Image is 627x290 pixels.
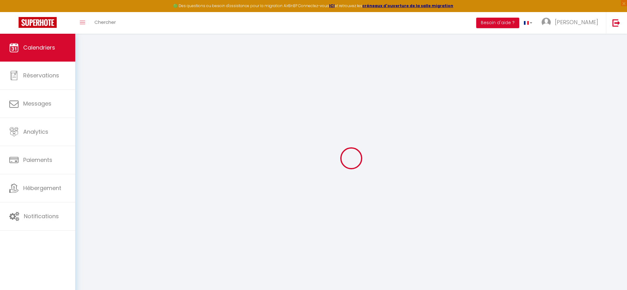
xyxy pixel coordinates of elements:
[542,18,551,27] img: ...
[555,18,598,26] span: [PERSON_NAME]
[612,19,620,27] img: logout
[23,44,55,51] span: Calendriers
[23,128,48,136] span: Analytics
[476,18,519,28] button: Besoin d'aide ?
[329,3,335,8] a: ICI
[23,100,51,107] span: Messages
[94,19,116,25] span: Chercher
[23,184,61,192] span: Hébergement
[23,156,52,164] span: Paiements
[19,17,57,28] img: Super Booking
[23,71,59,79] span: Réservations
[362,3,453,8] a: créneaux d'ouverture de la salle migration
[90,12,120,34] a: Chercher
[24,212,59,220] span: Notifications
[537,12,606,34] a: ... [PERSON_NAME]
